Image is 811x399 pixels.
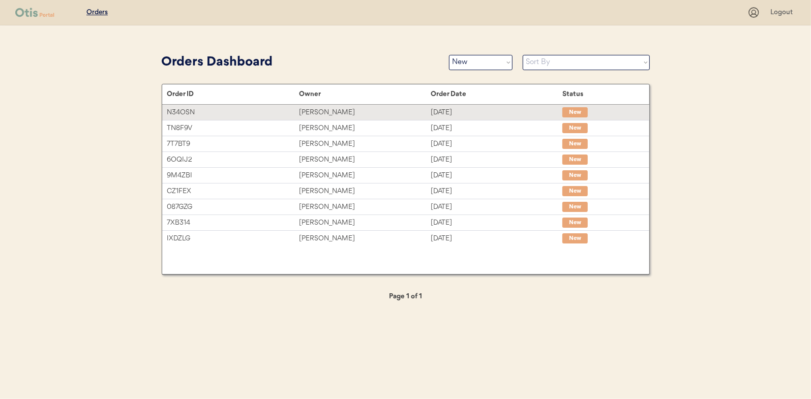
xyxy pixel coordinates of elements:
div: [DATE] [431,138,562,150]
div: [DATE] [431,170,562,181]
div: Order ID [167,90,299,98]
div: 087GZG [167,201,299,213]
div: CZ1FEX [167,186,299,197]
div: 7T7BT9 [167,138,299,150]
div: [PERSON_NAME] [299,186,431,197]
div: [PERSON_NAME] [299,154,431,166]
div: [DATE] [431,154,562,166]
div: [PERSON_NAME] [299,217,431,229]
div: [PERSON_NAME] [299,201,431,213]
div: [DATE] [431,107,562,118]
div: Logout [770,8,796,18]
div: Owner [299,90,431,98]
div: [DATE] [431,201,562,213]
div: [DATE] [431,217,562,229]
div: 7XB314 [167,217,299,229]
div: 6OQIJ2 [167,154,299,166]
div: Order Date [431,90,562,98]
div: [DATE] [431,233,562,244]
div: N34OSN [167,107,299,118]
div: [PERSON_NAME] [299,138,431,150]
div: Orders Dashboard [162,53,439,72]
div: [PERSON_NAME] [299,107,431,118]
div: [DATE] [431,122,562,134]
div: IXDZLG [167,233,299,244]
div: [PERSON_NAME] [299,233,431,244]
u: Orders [86,9,108,16]
div: Status [562,90,639,98]
div: 9M4ZBI [167,170,299,181]
div: TN8F9V [167,122,299,134]
div: [PERSON_NAME] [299,122,431,134]
div: [PERSON_NAME] [299,170,431,181]
div: [DATE] [431,186,562,197]
div: Page 1 of 1 [355,291,457,302]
